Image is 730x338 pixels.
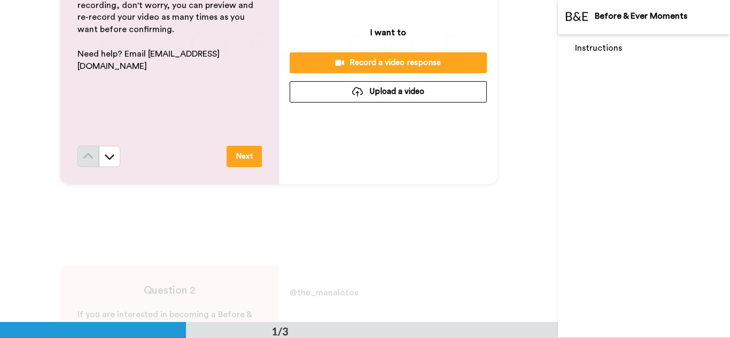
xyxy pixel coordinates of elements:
div: Record a video response [298,57,478,68]
button: Upload a video [290,81,487,102]
p: I want to [370,26,406,39]
div: Before & Ever Moments [595,11,729,21]
button: Record a video response [290,52,487,73]
img: Profile Image [564,4,589,30]
span: Instructions [575,44,622,52]
button: Next [227,146,262,167]
span: Need help? Email [EMAIL_ADDRESS][DOMAIN_NAME] [77,50,220,70]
